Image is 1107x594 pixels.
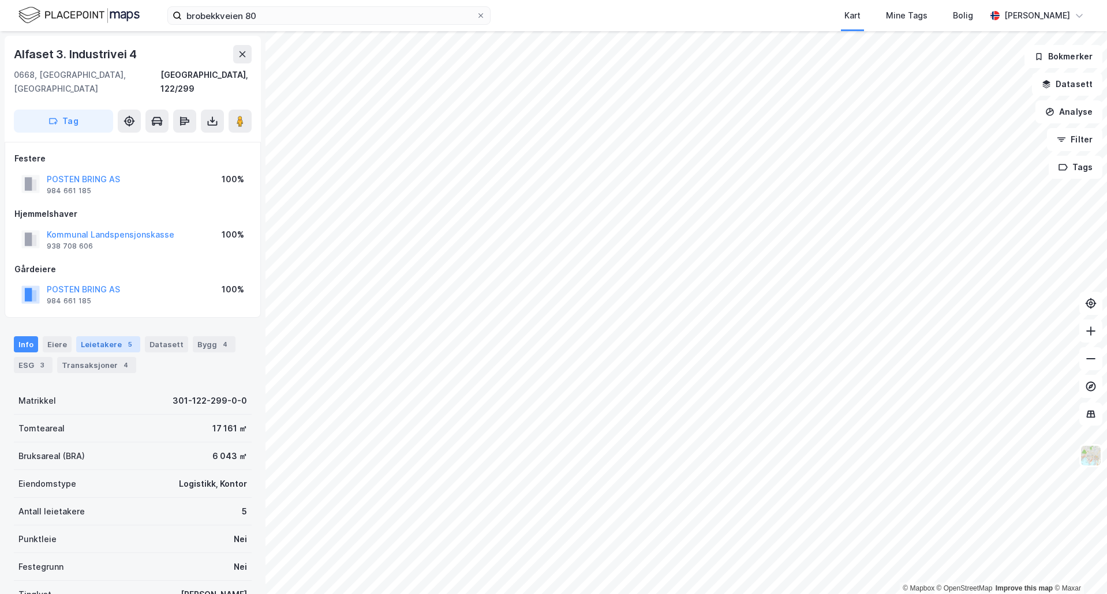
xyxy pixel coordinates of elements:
div: 100% [222,228,244,242]
input: Søk på adresse, matrikkel, gårdeiere, leietakere eller personer [182,7,476,24]
div: 301-122-299-0-0 [173,394,247,408]
div: Punktleie [18,532,57,546]
a: Mapbox [903,584,934,592]
div: 0668, [GEOGRAPHIC_DATA], [GEOGRAPHIC_DATA] [14,68,160,96]
button: Filter [1047,128,1102,151]
div: 5 [242,505,247,518]
a: OpenStreetMap [937,584,993,592]
button: Tags [1049,156,1102,179]
img: logo.f888ab2527a4732fd821a326f86c7f29.svg [18,5,140,25]
div: ESG [14,357,53,373]
div: Leietakere [76,336,140,352]
div: 100% [222,283,244,296]
img: Z [1080,445,1102,467]
button: Tag [14,110,113,133]
div: Logistikk, Kontor [179,477,247,491]
div: Transaksjoner [57,357,136,373]
div: Bygg [193,336,235,352]
iframe: Chat Widget [1049,539,1107,594]
div: 5 [124,339,136,350]
div: Kontrollprogram for chat [1049,539,1107,594]
div: 100% [222,172,244,186]
div: 984 661 185 [47,186,91,196]
div: Kart [844,9,861,22]
div: Alfaset 3. Industrivei 4 [14,45,139,63]
div: 4 [120,359,132,371]
button: Datasett [1032,73,1102,96]
div: Festegrunn [18,560,63,574]
div: [PERSON_NAME] [1004,9,1070,22]
div: 6 043 ㎡ [212,449,247,463]
div: Nei [234,532,247,546]
div: Eiere [43,336,72,352]
button: Bokmerker [1024,45,1102,68]
div: Tomteareal [18,422,65,435]
div: 4 [219,339,231,350]
div: Eiendomstype [18,477,76,491]
div: Nei [234,560,247,574]
div: Matrikkel [18,394,56,408]
div: Festere [14,152,251,166]
div: 984 661 185 [47,296,91,306]
div: Antall leietakere [18,505,85,518]
div: 17 161 ㎡ [212,422,247,435]
div: [GEOGRAPHIC_DATA], 122/299 [160,68,252,96]
div: Bruksareal (BRA) [18,449,85,463]
div: Datasett [145,336,188,352]
div: 938 708 606 [47,242,93,251]
div: Hjemmelshaver [14,207,251,221]
div: 3 [36,359,48,371]
div: Gårdeiere [14,262,251,276]
div: Info [14,336,38,352]
a: Improve this map [996,584,1053,592]
div: Mine Tags [886,9,928,22]
div: Bolig [953,9,973,22]
button: Analyse [1035,100,1102,123]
